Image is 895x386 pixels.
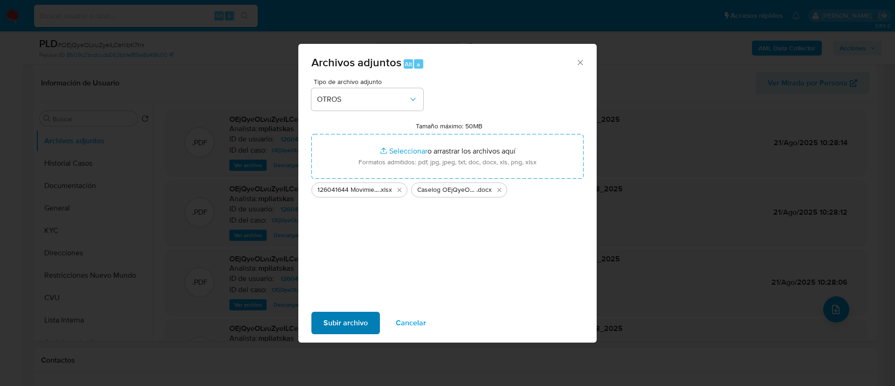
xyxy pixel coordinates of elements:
button: Cancelar [384,312,438,334]
span: Tipo de archivo adjunto [314,78,426,85]
ul: Archivos seleccionados [311,179,584,197]
span: Alt [405,60,412,69]
span: Cancelar [396,313,426,333]
label: Tamaño máximo: 50MB [416,122,482,130]
span: .xlsx [379,185,392,195]
button: Cerrar [576,58,584,66]
span: a [417,60,420,69]
button: OTROS [311,88,423,111]
span: Caselog OEjQyeOLvuZyeILCehibK7hx_2025_08_18_23_18_49 [417,185,476,195]
span: 126041644 Movimientos [317,185,379,195]
span: Archivos adjuntos [311,54,401,70]
span: .docx [476,185,492,195]
button: Eliminar 126041644 Movimientos.xlsx [394,184,405,196]
button: Eliminar Caselog OEjQyeOLvuZyeILCehibK7hx_2025_08_18_23_18_49.docx [494,184,505,196]
span: Subir archivo [324,313,368,333]
button: Subir archivo [311,312,380,334]
span: OTROS [317,95,408,104]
